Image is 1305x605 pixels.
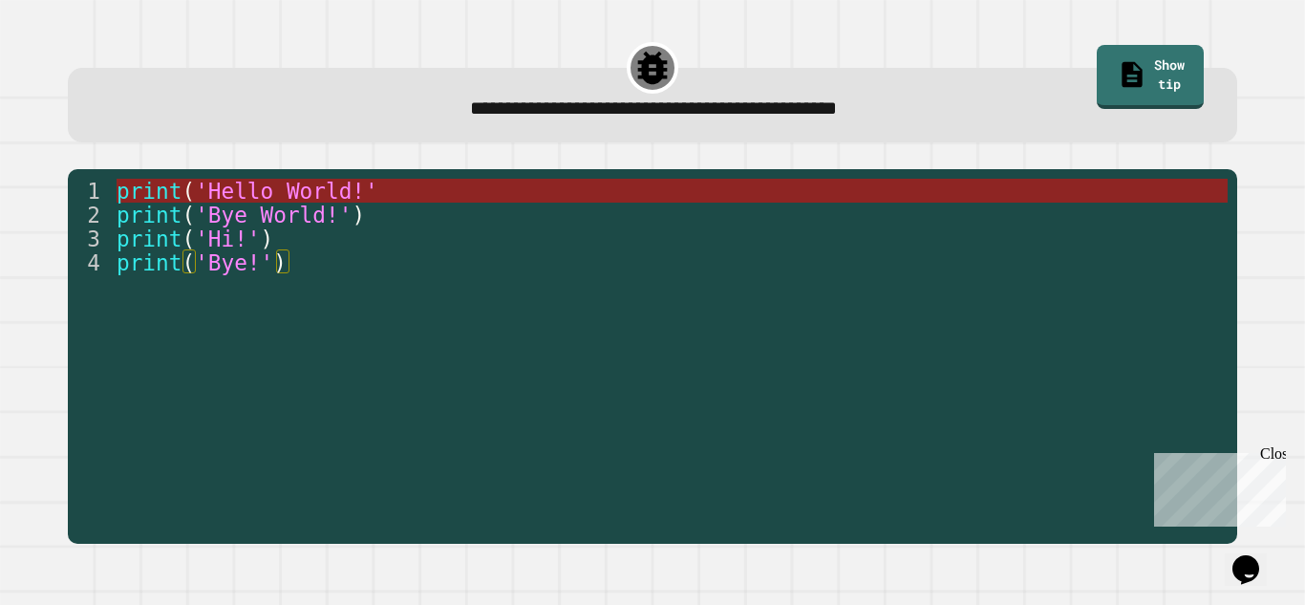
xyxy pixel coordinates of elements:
span: ( [182,203,195,227]
span: print [117,250,182,275]
div: 1 [68,179,113,203]
span: ) [261,227,274,251]
a: Show tip [1097,45,1204,109]
span: ) [273,250,287,275]
span: 'Bye World!' [195,203,352,227]
span: 'Hi!' [195,227,260,251]
iframe: chat widget [1225,529,1286,586]
span: print [117,203,182,227]
span: ( [182,179,195,204]
span: print [117,179,182,204]
span: ( [182,227,195,251]
span: ( [182,250,195,275]
span: ) [352,203,365,227]
span: 'Bye!' [195,250,273,275]
div: Chat with us now!Close [8,8,132,121]
div: 3 [68,227,113,250]
span: print [117,227,182,251]
div: 4 [68,250,113,274]
span: 'Hello World!' [195,179,378,204]
iframe: chat widget [1146,445,1286,527]
div: 2 [68,203,113,227]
